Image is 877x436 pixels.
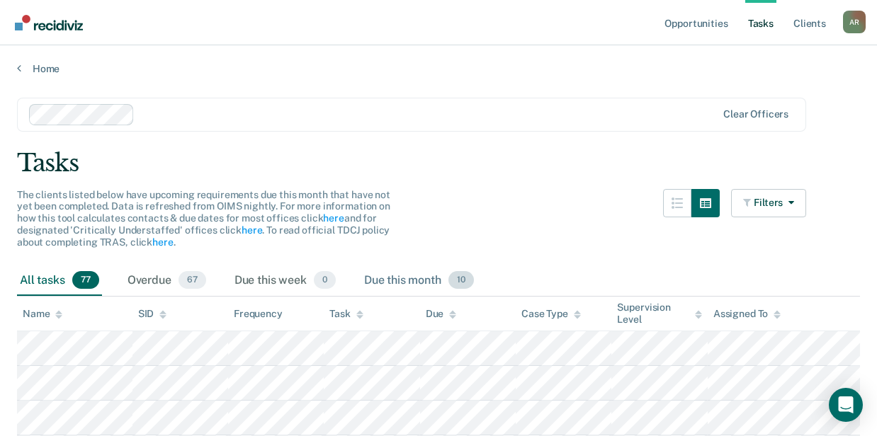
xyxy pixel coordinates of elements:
div: Frequency [234,308,283,320]
div: SID [138,308,167,320]
div: Due this month10 [361,265,477,297]
div: Due this week0 [232,265,339,297]
div: Tasks [17,149,860,178]
button: Filters [731,189,806,217]
div: Task [329,308,363,320]
div: Supervision Level [617,302,701,326]
img: Recidiviz [15,15,83,30]
div: A R [843,11,866,33]
div: Overdue67 [125,265,209,297]
a: Home [17,62,860,75]
div: Due [426,308,457,320]
span: The clients listed below have upcoming requirements due this month that have not yet been complet... [17,189,390,248]
span: 0 [314,271,336,289]
a: here [323,212,344,224]
div: All tasks77 [17,265,102,297]
div: Case Type [521,308,581,320]
button: Profile dropdown button [843,11,866,33]
span: 67 [179,271,206,289]
div: Clear officers [723,108,788,120]
a: here [242,224,262,236]
span: 10 [448,271,474,289]
a: here [152,236,173,248]
span: 77 [72,271,99,289]
div: Open Intercom Messenger [829,388,863,422]
div: Assigned To [713,308,781,320]
div: Name [23,308,62,320]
